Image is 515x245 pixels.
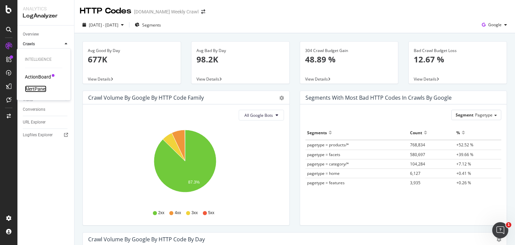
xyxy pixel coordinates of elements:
[89,22,118,28] span: [DATE] - [DATE]
[25,86,46,92] a: AlertPanel
[475,112,493,118] span: Pagetype
[307,161,349,167] span: pagetype = category/*
[208,210,215,216] span: 5xx
[23,12,69,20] div: LogAnalyzer
[188,180,199,185] text: 87.3%
[456,127,460,138] div: %
[492,222,508,238] iframe: Intercom live chat
[410,152,425,157] span: 580,697
[23,41,35,48] div: Crawls
[23,119,46,126] div: URL Explorer
[25,57,62,62] div: Intelligence
[307,127,327,138] div: Segments
[23,106,69,113] a: Conversions
[23,31,39,38] div: Overview
[414,54,502,65] p: 12.67 %
[80,5,131,17] div: HTTP Codes
[410,161,425,167] span: 104,284
[305,94,452,101] div: Segments with most bad HTTP codes in Crawls by google
[23,41,63,48] a: Crawls
[307,180,345,186] span: pagetype = features
[456,170,471,176] span: +0.41 %
[244,112,273,118] span: All Google Bots
[23,106,45,113] div: Conversions
[134,8,198,15] div: [DOMAIN_NAME] Weekly Crawl
[175,210,181,216] span: 4xx
[23,31,69,38] a: Overview
[196,54,284,65] p: 98.2K
[80,19,126,30] button: [DATE] - [DATE]
[23,132,53,139] div: Logfiles Explorer
[307,142,349,148] span: pagetype = products/*
[23,5,69,12] div: Analytics
[410,127,422,138] div: Count
[497,237,501,242] div: gear
[88,126,282,204] svg: A chart.
[479,19,510,30] button: Google
[488,22,502,28] span: Google
[196,76,219,82] span: View Details
[410,142,425,148] span: 768,834
[305,48,393,54] div: 304 Crawl Budget Gain
[307,170,340,176] span: pagetype = home
[456,112,473,118] span: Segment
[23,119,69,126] a: URL Explorer
[196,48,284,54] div: Avg Bad By Day
[88,236,205,243] div: Crawl Volume by google by HTTP Code by Day
[279,96,284,100] div: gear
[158,210,165,216] span: 2xx
[25,73,51,80] a: ActionBoard
[414,48,502,54] div: Bad Crawl Budget Loss
[456,142,473,148] span: +52.52 %
[410,180,420,186] span: 3,935
[142,22,161,28] span: Segments
[307,152,340,157] span: pagetype = facets
[506,222,511,228] span: 1
[23,132,69,139] a: Logfiles Explorer
[456,161,471,167] span: +7.12 %
[88,54,176,65] p: 677K
[191,210,198,216] span: 3xx
[88,48,176,54] div: Avg Good By Day
[456,152,473,157] span: +39.66 %
[305,54,393,65] p: 48.89 %
[239,110,284,120] button: All Google Bots
[456,180,471,186] span: +0.26 %
[305,76,328,82] span: View Details
[201,9,205,14] div: arrow-right-arrow-left
[132,19,164,30] button: Segments
[414,76,437,82] span: View Details
[88,76,111,82] span: View Details
[410,170,420,176] span: 6,127
[88,94,204,101] div: Crawl Volume by google by HTTP Code Family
